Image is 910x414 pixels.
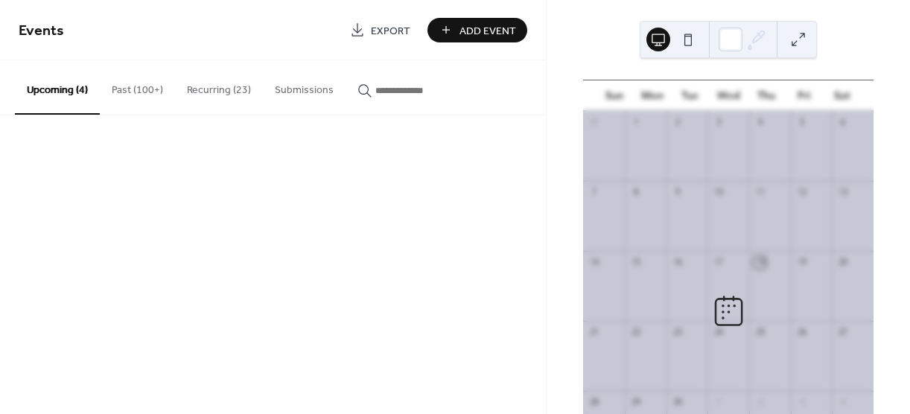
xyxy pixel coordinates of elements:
div: 25 [754,326,766,339]
div: 11 [754,186,766,199]
div: 26 [795,326,808,339]
div: 10 [713,186,725,199]
div: 31 [588,116,601,129]
div: 1 [713,396,725,409]
div: 2 [671,116,684,129]
div: 2 [754,396,766,409]
div: 1 [629,116,642,129]
div: 3 [713,116,725,129]
div: 14 [588,256,601,269]
div: 30 [671,396,684,409]
div: 8 [629,186,642,199]
div: Thu [748,80,786,111]
span: Add Event [459,23,516,39]
div: 22 [629,326,642,339]
div: 20 [837,256,850,269]
div: 15 [629,256,642,269]
span: Export [371,23,410,39]
div: 28 [588,396,601,409]
a: Export [339,18,421,42]
div: Wed [710,80,748,111]
div: 29 [629,396,642,409]
div: 4 [837,396,850,409]
div: 6 [837,116,850,129]
div: Mon [633,80,671,111]
div: 7 [588,186,601,199]
div: 17 [713,256,725,269]
span: Events [19,16,64,45]
div: 18 [754,256,766,269]
div: 9 [671,186,684,199]
div: 13 [837,186,850,199]
div: 24 [713,326,725,339]
div: 3 [795,396,808,409]
div: 21 [588,326,601,339]
div: 5 [795,116,808,129]
div: Sat [824,80,862,111]
div: Sun [595,80,633,111]
div: 4 [754,116,766,129]
div: Fri [786,80,824,111]
div: Tue [671,80,709,111]
button: Recurring (23) [175,60,263,113]
div: 19 [795,256,808,269]
div: 16 [671,256,684,269]
button: Upcoming (4) [15,60,100,115]
button: Submissions [263,60,346,113]
div: 27 [837,326,850,339]
div: 23 [671,326,684,339]
button: Past (100+) [100,60,175,113]
div: 12 [795,186,808,199]
button: Add Event [427,18,527,42]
